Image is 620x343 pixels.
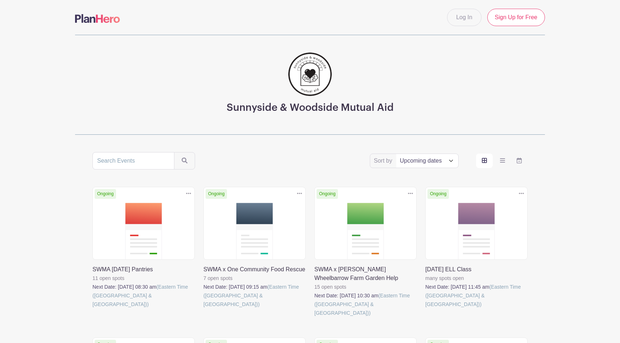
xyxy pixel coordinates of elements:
label: Sort by [374,156,394,165]
img: logo-507f7623f17ff9eddc593b1ce0a138ce2505c220e1c5a4e2b4648c50719b7d32.svg [75,14,120,23]
a: Log In [447,9,481,26]
input: Search Events [92,152,174,170]
a: Sign Up for Free [487,9,545,26]
div: order and view [476,154,528,168]
img: 256.png [288,53,332,96]
h3: Sunnyside & Woodside Mutual Aid [227,102,394,114]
